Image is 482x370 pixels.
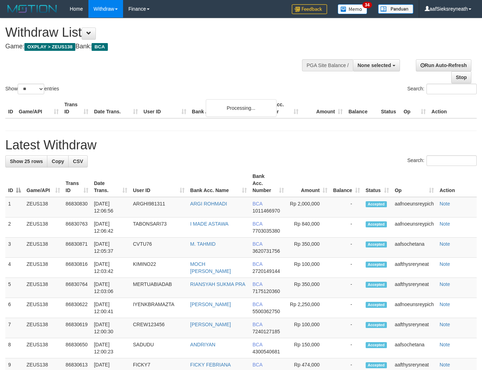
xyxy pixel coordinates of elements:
td: 86830763 [63,217,91,238]
a: Note [440,221,450,227]
img: Button%20Memo.svg [338,4,367,14]
th: Op: activate to sort column ascending [392,170,437,197]
select: Showentries [18,84,44,94]
td: 86830650 [63,338,91,358]
td: ZEUS138 [24,238,63,258]
td: Rp 2,000,000 [287,197,330,217]
td: - [330,278,363,298]
span: Copy 3620731756 to clipboard [252,248,280,254]
span: Accepted [366,302,387,308]
td: 8 [5,338,24,358]
td: Rp 100,000 [287,318,330,338]
td: Rp 2,250,000 [287,298,330,318]
span: Accepted [366,241,387,247]
a: Note [440,261,450,267]
th: Status [378,98,401,118]
a: Note [440,342,450,347]
a: Note [440,322,450,327]
td: aafnoeunsreypich [392,217,437,238]
td: ZEUS138 [24,318,63,338]
img: panduan.png [378,4,413,14]
td: TABONSARI73 [130,217,187,238]
a: CSV [68,155,88,167]
a: Note [440,362,450,368]
td: 3 [5,238,24,258]
span: Copy [52,159,64,164]
a: Note [440,201,450,207]
th: Bank Acc. Name [189,98,257,118]
label: Show entries [5,84,59,94]
a: ARGI ROHMADI [190,201,227,207]
a: Show 25 rows [5,155,47,167]
td: 86830764 [63,278,91,298]
span: Accepted [366,201,387,207]
span: OXPLAY > ZEUS138 [24,43,75,51]
td: 86830816 [63,258,91,278]
td: aafthysreryneat [392,258,437,278]
a: Note [440,281,450,287]
td: - [330,258,363,278]
td: Rp 100,000 [287,258,330,278]
span: Copy 7703035380 to clipboard [252,228,280,234]
td: [DATE] 12:06:56 [91,197,130,217]
th: Game/API [16,98,62,118]
span: Copy 4300540681 to clipboard [252,349,280,354]
span: Show 25 rows [10,159,43,164]
th: Trans ID [62,98,91,118]
span: Accepted [366,282,387,288]
td: - [330,238,363,258]
a: ANDRIYAN [190,342,215,347]
td: ZEUS138 [24,197,63,217]
th: Action [429,98,477,118]
span: Copy 5500362750 to clipboard [252,309,280,314]
td: 86830830 [63,197,91,217]
td: - [330,298,363,318]
span: BCA [252,201,262,207]
span: CSV [73,159,83,164]
td: - [330,318,363,338]
span: Accepted [366,221,387,227]
td: [DATE] 12:00:23 [91,338,130,358]
td: aafsochetana [392,238,437,258]
h1: Withdraw List [5,25,314,40]
td: Rp 350,000 [287,238,330,258]
th: Bank Acc. Number [257,98,301,118]
span: Accepted [366,362,387,368]
a: M. TAHMID [190,241,216,247]
th: Balance: activate to sort column ascending [330,170,363,197]
th: Trans ID: activate to sort column ascending [63,170,91,197]
a: FICKY FEBRIANA [190,362,231,368]
input: Search: [426,84,477,94]
span: Copy 1011466970 to clipboard [252,208,280,214]
th: Date Trans. [91,98,141,118]
a: Copy [47,155,69,167]
td: [DATE] 12:00:30 [91,318,130,338]
td: aafthysreryneat [392,278,437,298]
span: BCA [252,302,262,307]
span: Accepted [366,342,387,348]
td: ZEUS138 [24,338,63,358]
img: MOTION_logo.png [5,4,59,14]
td: aafnoeunsreypich [392,298,437,318]
th: Status: activate to sort column ascending [363,170,392,197]
td: - [330,217,363,238]
span: BCA [252,281,262,287]
td: CVTU76 [130,238,187,258]
th: Bank Acc. Name: activate to sort column ascending [187,170,250,197]
span: Accepted [366,322,387,328]
td: ZEUS138 [24,278,63,298]
th: ID: activate to sort column descending [5,170,24,197]
th: Op [401,98,429,118]
span: BCA [252,241,262,247]
td: Rp 350,000 [287,278,330,298]
a: [PERSON_NAME] [190,322,231,327]
td: [DATE] 12:00:41 [91,298,130,318]
td: CREW123456 [130,318,187,338]
td: 6 [5,298,24,318]
td: 86830622 [63,298,91,318]
td: MERTUABIADAB [130,278,187,298]
h4: Game: Bank: [5,43,314,50]
th: Amount [301,98,345,118]
h1: Latest Withdraw [5,138,477,152]
a: I MADE ASTAWA [190,221,228,227]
